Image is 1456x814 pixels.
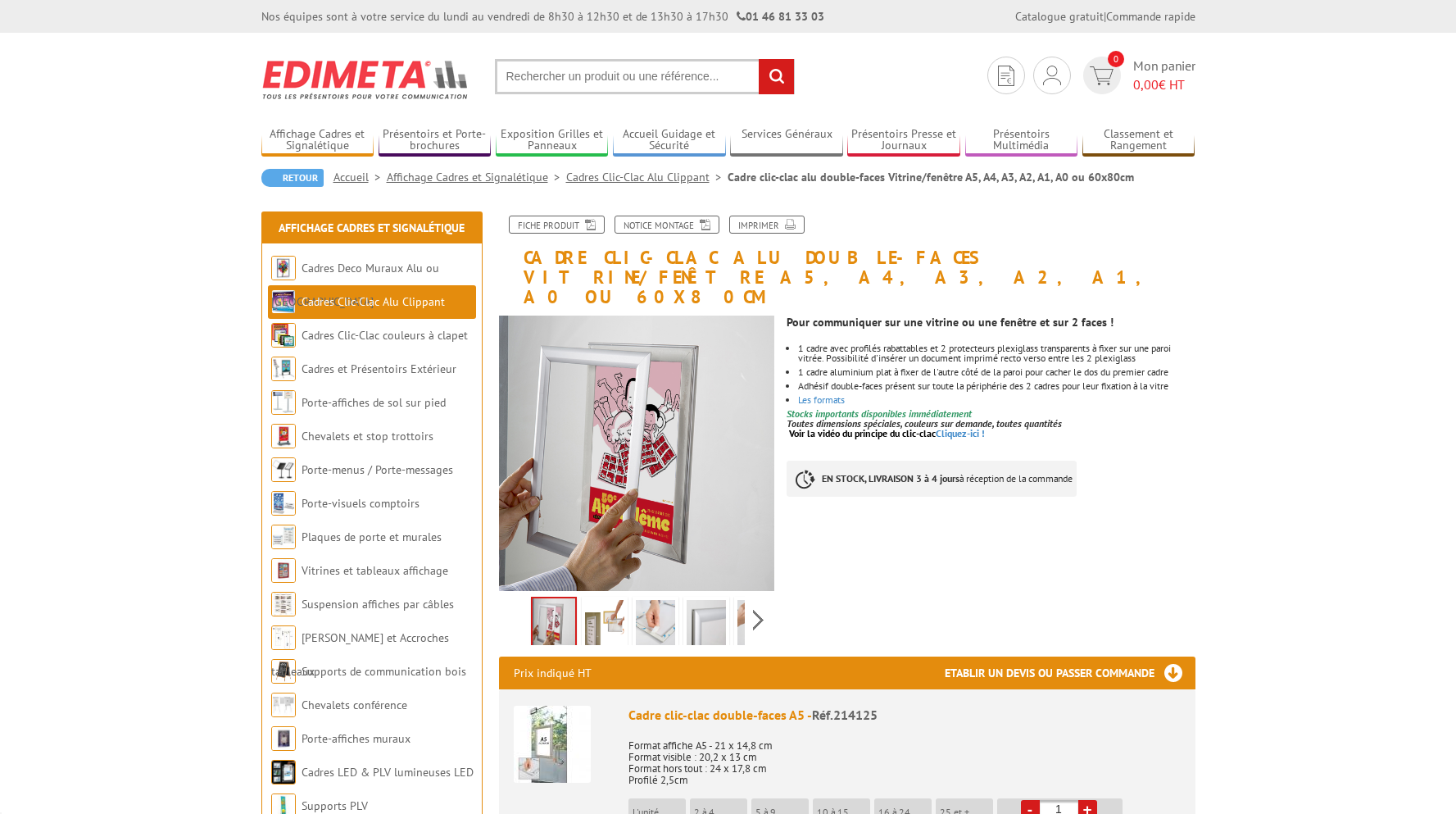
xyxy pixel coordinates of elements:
[271,693,296,717] img: Chevalets conférence
[998,66,1014,86] img: devis rapide
[759,59,794,94] input: rechercher
[730,127,843,154] a: Services Généraux
[751,607,766,634] span: Next
[798,367,1195,377] li: 1 cadre aluminium plat à fixer de l'autre côté de la paroi pour cacher le dos du premier cadre
[271,323,296,348] img: Cadres Clic-Clac couleurs à clapet
[302,429,433,443] a: Chevalets et stop trottoirs
[628,706,1181,725] div: Cadre clic-clac double-faces A5 -
[1108,51,1124,67] span: 0
[302,664,466,679] a: Supports de communication bois
[509,216,605,234] a: Fiche produit
[789,427,985,439] a: Voir la vidéo du principe du clic-clacCliquez-ici !
[514,706,591,783] img: Cadre clic-clac double-faces A5
[487,216,1208,307] h1: Cadre clic-clac alu double-faces Vitrine/fenêtre A5, A4, A3, A2, A1, A0 ou 60x80cm
[261,169,324,187] a: Retour
[271,256,296,280] img: Cadres Deco Muraux Alu ou Bois
[1106,9,1195,24] a: Commande rapide
[1015,8,1195,25] div: |
[1079,57,1195,94] a: devis rapide 0 Mon panier 0,00€ HT
[302,798,368,813] a: Supports PLV
[945,657,1195,689] h3: Etablir un devis ou passer commande
[495,59,795,94] input: Rechercher un produit ou une référence...
[271,592,296,616] img: Suspension affiches par câbles
[271,630,449,679] a: [PERSON_NAME] et Accroches tableaux
[628,729,1181,786] p: Format affiche A5 - 21 x 14,8 cm Format visible : 20,2 x 13 cm Format hors tout : 24 x 17,8 cm Pr...
[787,417,1062,430] em: Toutes dimensions spéciales, couleurs sur demande, toutes quantités
[271,625,296,650] img: Cimaises et Accroches tableaux
[737,600,777,651] img: 214125_cadre_clic_clac_1_bis.jpg
[615,216,719,234] a: Notice Montage
[271,390,296,415] img: Porte-affiches de sol sur pied
[302,395,446,410] a: Porte-affiches de sol sur pied
[302,496,420,511] a: Porte-visuels comptoirs
[271,261,439,309] a: Cadres Deco Muraux Alu ou [GEOGRAPHIC_DATA]
[496,127,609,154] a: Exposition Grilles et Panneaux
[847,127,960,154] a: Présentoirs Presse et Journaux
[965,127,1078,154] a: Présentoirs Multimédia
[271,491,296,516] img: Porte-visuels comptoirs
[379,127,492,154] a: Présentoirs et Porte-brochures
[499,316,775,592] img: 214125_cadre_clic_clac_double_faces_vitrine.jpg
[271,424,296,448] img: Chevalets et stop trottoirs
[1043,66,1061,85] img: devis rapide
[302,362,456,376] a: Cadres et Présentoirs Extérieur
[271,457,296,482] img: Porte-menus / Porte-messages
[798,343,1195,363] li: 1 cadre avec profilés rabattables et 2 protecteurs plexiglass transparents à fixer sur une paroi ...
[302,563,448,578] a: Vitrines et tableaux affichage
[737,9,824,24] strong: 01 46 81 33 03
[687,600,726,651] img: 214125_cadre_clic_clac_3.jpg
[1082,127,1195,154] a: Classement et Rangement
[1015,9,1104,24] a: Catalogue gratuit
[822,472,959,484] strong: EN STOCK, LIVRAISON 3 à 4 jours
[261,49,470,110] img: Edimeta
[302,765,474,780] a: Cadres LED & PLV lumineuses LED
[636,600,675,651] img: 214125_cadre_clic_clac_4.jpg
[728,169,1134,185] li: Cadre clic-clac alu double-faces Vitrine/fenêtre A5, A4, A3, A2, A1, A0 ou 60x80cm
[812,707,878,723] span: Réf.214125
[798,381,1195,391] li: Adhésif double-faces présent sur toute la périphérie des 2 cadres pour leur fixation à la vitre
[271,525,296,549] img: Plaques de porte et murales
[302,597,454,612] a: Suspension affiches par câbles
[261,8,824,25] div: Nos équipes sont à votre service du lundi au vendredi de 8h30 à 12h30 et de 13h30 à 17h30
[729,216,805,234] a: Imprimer
[271,760,296,784] img: Cadres LED & PLV lumineuses LED
[798,393,845,406] a: Les formats
[585,600,624,651] img: 214125.jpg
[302,530,442,544] a: Plaques de porte et murales
[1090,66,1114,85] img: devis rapide
[387,170,566,184] a: Affichage Cadres et Signalétique
[271,726,296,751] img: Porte-affiches muraux
[787,461,1077,497] p: à réception de la commande
[302,328,468,343] a: Cadres Clic-Clac couleurs à clapet
[279,221,465,235] a: Affichage Cadres et Signalétique
[1133,76,1159,93] span: 0,00
[302,731,410,746] a: Porte-affiches muraux
[271,558,296,583] img: Vitrines et tableaux affichage
[302,698,407,712] a: Chevalets conférence
[271,357,296,381] img: Cadres et Présentoirs Extérieur
[566,170,728,184] a: Cadres Clic-Clac Alu Clippant
[302,294,445,309] a: Cadres Clic-Clac Alu Clippant
[302,462,453,477] a: Porte-menus / Porte-messages
[789,427,936,439] span: Voir la vidéo du principe du clic-clac
[787,315,1114,330] strong: Pour communiquer sur une vitrine ou une fenêtre et sur 2 faces !
[1133,75,1195,94] span: € HT
[1133,57,1195,94] span: Mon panier
[787,407,972,420] font: Stocks importants disponibles immédiatement
[333,170,387,184] a: Accueil
[514,657,592,689] p: Prix indiqué HT
[613,127,726,154] a: Accueil Guidage et Sécurité
[261,127,374,154] a: Affichage Cadres et Signalétique
[533,598,575,649] img: 214125_cadre_clic_clac_double_faces_vitrine.jpg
